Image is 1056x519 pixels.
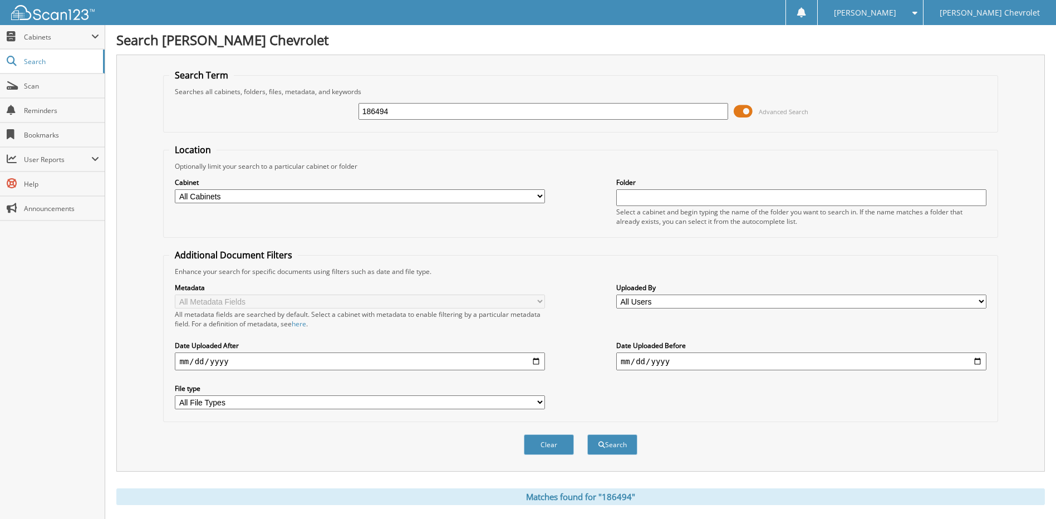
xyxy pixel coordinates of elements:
[587,434,637,455] button: Search
[24,57,97,66] span: Search
[616,352,986,370] input: end
[169,69,234,81] legend: Search Term
[24,106,99,115] span: Reminders
[616,207,986,226] div: Select a cabinet and begin typing the name of the folder you want to search in. If the name match...
[169,161,991,171] div: Optionally limit your search to a particular cabinet or folder
[175,178,545,187] label: Cabinet
[24,81,99,91] span: Scan
[169,87,991,96] div: Searches all cabinets, folders, files, metadata, and keywords
[11,5,95,20] img: scan123-logo-white.svg
[175,384,545,393] label: File type
[175,283,545,292] label: Metadata
[24,204,99,213] span: Announcements
[24,32,91,42] span: Cabinets
[175,310,545,329] div: All metadata fields are searched by default. Select a cabinet with metadata to enable filtering b...
[169,144,217,156] legend: Location
[175,352,545,370] input: start
[616,178,986,187] label: Folder
[175,341,545,350] label: Date Uploaded After
[169,267,991,276] div: Enhance your search for specific documents using filters such as date and file type.
[834,9,896,16] span: [PERSON_NAME]
[940,9,1040,16] span: [PERSON_NAME] Chevrolet
[169,249,298,261] legend: Additional Document Filters
[759,107,808,116] span: Advanced Search
[24,130,99,140] span: Bookmarks
[616,341,986,350] label: Date Uploaded Before
[24,179,99,189] span: Help
[116,488,1045,505] div: Matches found for "186494"
[292,319,306,329] a: here
[616,283,986,292] label: Uploaded By
[24,155,91,164] span: User Reports
[116,31,1045,49] h1: Search [PERSON_NAME] Chevrolet
[524,434,574,455] button: Clear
